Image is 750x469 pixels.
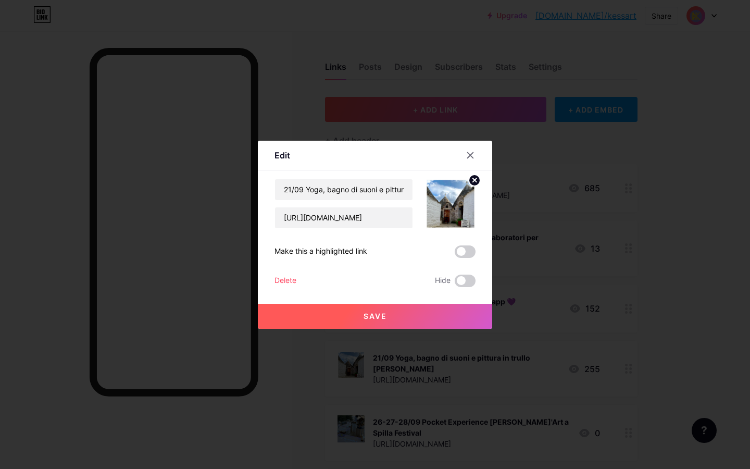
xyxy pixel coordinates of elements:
[426,179,476,229] img: link_thumbnail
[275,207,413,228] input: URL
[258,304,492,329] button: Save
[275,179,413,200] input: Title
[274,245,367,258] div: Make this a highlighted link
[435,275,451,287] span: Hide
[274,275,296,287] div: Delete
[364,312,387,320] span: Save
[274,149,290,162] div: Edit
